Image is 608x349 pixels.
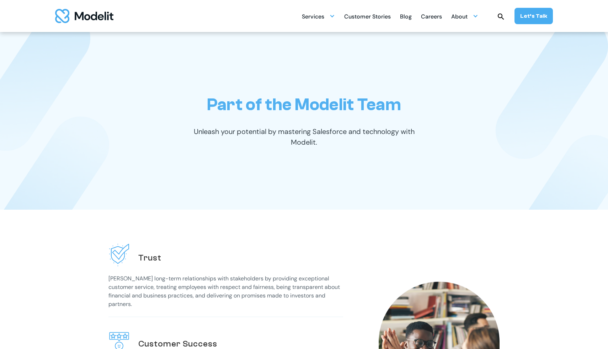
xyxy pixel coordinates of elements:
[514,8,553,24] a: Let’s Talk
[302,10,324,24] div: Services
[400,10,412,24] div: Blog
[138,252,161,263] h2: Trust
[181,126,427,147] p: Unleash your potential by mastering Salesforce and technology with Modelit.
[451,10,468,24] div: About
[207,95,401,115] h1: Part of the Modelit Team
[400,9,412,23] a: Blog
[421,10,442,24] div: Careers
[451,9,478,23] div: About
[520,12,547,20] div: Let’s Talk
[421,9,442,23] a: Careers
[344,9,391,23] a: Customer Stories
[55,9,113,23] img: modelit logo
[344,10,391,24] div: Customer Stories
[302,9,335,23] div: Services
[108,274,343,308] p: [PERSON_NAME] long-term relationships with stakeholders by providing exceptional customer service...
[55,9,113,23] a: home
